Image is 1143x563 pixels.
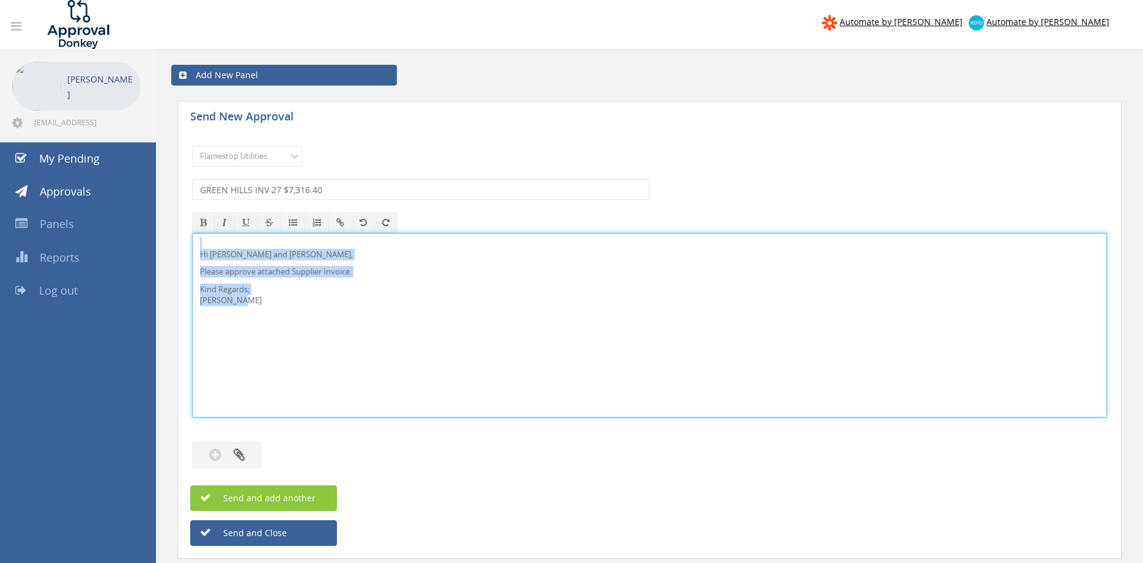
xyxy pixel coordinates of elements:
p: Hi [PERSON_NAME] and [PERSON_NAME], [200,249,1099,260]
span: Log out [39,283,78,298]
span: My Pending [39,151,100,166]
span: Panels [40,216,74,231]
button: Bold [192,212,215,233]
button: Send and Close [190,520,337,546]
button: Insert / edit link [328,212,352,233]
span: Automate by [PERSON_NAME] [986,16,1109,28]
span: [EMAIL_ADDRESS][DOMAIN_NAME] [34,117,138,127]
p: Kind Regards; [PERSON_NAME] [200,284,1099,306]
button: Undo [352,212,375,233]
button: Underline [234,212,257,233]
a: Add New Panel [171,65,397,86]
input: Subject [192,179,649,200]
p: Please approve attached Supplier Invoice. [200,266,1099,278]
h5: Send New Approval [190,111,404,126]
button: Strikethrough [257,212,281,233]
span: Approvals [40,184,91,199]
span: Send and add another [197,492,316,504]
button: Italic [214,212,235,233]
button: Unordered List [281,212,305,233]
button: Ordered List [305,212,329,233]
p: [PERSON_NAME] [67,72,135,102]
img: zapier-logomark.png [822,15,837,31]
span: Automate by [PERSON_NAME] [840,16,963,28]
button: Send and add another [190,485,337,511]
img: xero-logo.png [969,15,984,31]
button: Redo [374,212,398,233]
span: Reports [40,250,80,265]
